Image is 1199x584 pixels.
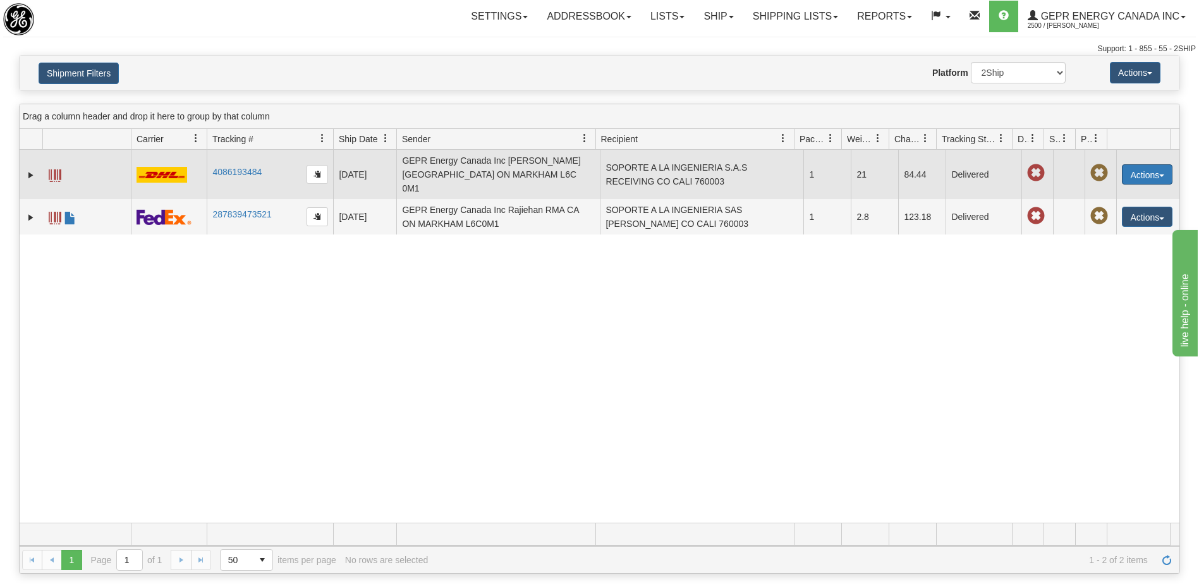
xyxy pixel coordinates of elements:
span: Page 1 [61,550,82,570]
span: Late [1027,164,1045,182]
a: GEPR Energy Canada Inc 2500 / [PERSON_NAME] [1018,1,1195,32]
a: Delivery Status filter column settings [1022,128,1044,149]
img: 7 - DHL_Worldwide [137,167,187,183]
span: Page of 1 [91,549,162,571]
td: GEPR Energy Canada Inc Rajiehan RMA CA ON MARKHAM L6C0M1 [396,199,600,234]
span: 50 [228,554,245,566]
a: 287839473521 [212,209,271,219]
a: Tracking # filter column settings [312,128,333,149]
a: Charge filter column settings [915,128,936,149]
span: Packages [800,133,826,145]
a: Packages filter column settings [820,128,841,149]
td: [DATE] [333,150,396,199]
span: Delivery Status [1018,133,1028,145]
a: Weight filter column settings [867,128,889,149]
img: logo2500.jpg [3,3,34,35]
td: SOPORTE A LA INGENIERIA S.A.S RECEIVING CO CALI 760003 [600,150,803,199]
td: 1 [803,150,851,199]
td: GEPR Energy Canada Inc [PERSON_NAME] [GEOGRAPHIC_DATA] ON MARKHAM L6C 0M1 [396,150,600,199]
button: Actions [1110,62,1160,83]
span: 1 - 2 of 2 items [437,555,1148,565]
span: 2500 / [PERSON_NAME] [1028,20,1123,32]
a: Ship Date filter column settings [375,128,396,149]
input: Page 1 [117,550,142,570]
button: Shipment Filters [39,63,119,84]
span: Charge [894,133,921,145]
td: 1 [803,199,851,234]
button: Actions [1122,207,1172,227]
div: No rows are selected [345,555,429,565]
div: live help - online [9,8,117,23]
span: Weight [847,133,873,145]
a: Lists [641,1,694,32]
a: Addressbook [537,1,641,32]
a: 4086193484 [212,167,262,177]
span: select [252,550,272,570]
span: items per page [220,549,336,571]
td: Delivered [946,150,1021,199]
span: Late [1027,207,1045,225]
a: Label [49,164,61,184]
a: Refresh [1157,550,1177,570]
td: [DATE] [333,199,396,234]
a: Settings [461,1,537,32]
span: Ship Date [339,133,377,145]
div: grid grouping header [20,104,1179,129]
td: 123.18 [898,199,946,234]
a: Recipient filter column settings [772,128,794,149]
a: Label [49,206,61,226]
span: Pickup Not Assigned [1090,207,1108,225]
span: Tracking Status [942,133,997,145]
span: Shipment Issues [1049,133,1060,145]
span: Pickup Not Assigned [1090,164,1108,182]
a: Commercial Invoice [64,206,76,226]
span: Tracking # [212,133,253,145]
button: Actions [1122,164,1172,185]
span: Pickup Status [1081,133,1092,145]
iframe: chat widget [1170,228,1198,356]
button: Copy to clipboard [307,207,328,226]
a: Shipping lists [743,1,848,32]
td: 84.44 [898,150,946,199]
a: Pickup Status filter column settings [1085,128,1107,149]
td: SOPORTE A LA INGENIERIA SAS [PERSON_NAME] CO CALI 760003 [600,199,803,234]
a: Ship [694,1,743,32]
td: Delivered [946,199,1021,234]
a: Reports [848,1,922,32]
span: Sender [402,133,430,145]
label: Platform [932,66,968,79]
a: Expand [25,169,37,181]
a: Sender filter column settings [574,128,595,149]
a: Tracking Status filter column settings [990,128,1012,149]
a: Expand [25,211,37,224]
div: Support: 1 - 855 - 55 - 2SHIP [3,44,1196,54]
span: Recipient [601,133,638,145]
button: Copy to clipboard [307,165,328,184]
a: Shipment Issues filter column settings [1054,128,1075,149]
td: 21 [851,150,898,199]
a: Carrier filter column settings [185,128,207,149]
td: 2.8 [851,199,898,234]
span: Carrier [137,133,164,145]
span: Page sizes drop down [220,549,273,571]
img: 2 - FedEx [137,209,192,225]
span: GEPR Energy Canada Inc [1038,11,1179,21]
